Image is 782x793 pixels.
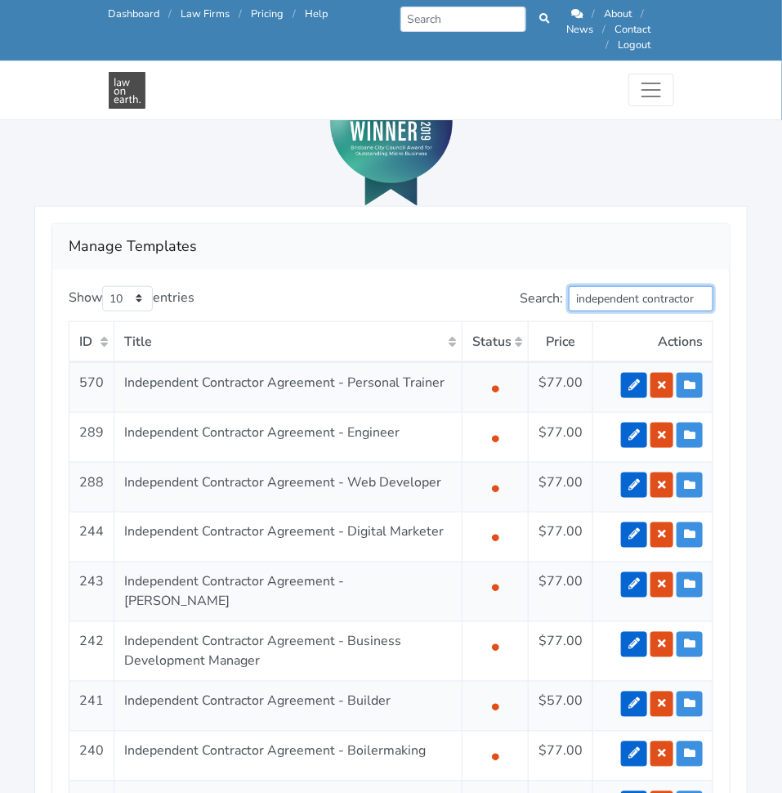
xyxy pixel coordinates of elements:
span: / [169,7,172,21]
td: 288 [69,462,114,512]
input: Search [400,7,527,32]
td: Independent Contractor Agreement - Web Developer [114,462,462,512]
a: About [605,7,632,21]
span: • [490,424,501,450]
span: • [490,474,501,500]
a: Logout [619,38,651,52]
a: Help [306,7,328,21]
span: / [641,7,645,21]
span: / [239,7,243,21]
input: Search: [569,286,713,311]
button: Toggle navigation [628,74,674,106]
td: 243 [69,562,114,621]
a: Law Firms [181,7,230,21]
td: Independent Contractor Agreement - Personal Trainer [114,362,462,413]
h2: Manage Templates [69,234,713,260]
a: News [567,22,594,37]
span: / [293,7,297,21]
td: 570 [69,362,114,413]
label: Search: [520,286,713,311]
th: Actions [593,321,713,362]
td: Independent Contractor Agreement - [PERSON_NAME] [114,562,462,621]
span: / [606,38,610,52]
span: • [490,693,501,719]
th: ID: activate to sort column ascending [69,321,114,362]
img: Law On Earth [109,72,145,109]
td: $77.00 [529,562,593,621]
td: 242 [69,621,114,681]
td: $77.00 [529,362,593,413]
td: Independent Contractor Agreement - Boilermaking [114,731,462,781]
label: Show entries [69,286,194,311]
td: 241 [69,681,114,731]
td: 289 [69,412,114,462]
a: Contact [615,22,651,37]
th: Price [529,321,593,362]
th: Status: activate to sort column ascending [462,321,529,362]
span: • [490,524,501,550]
select: Showentries [102,286,153,311]
span: / [592,7,596,21]
span: • [490,574,501,600]
td: Independent Contractor Agreement - Digital Marketer [114,512,462,562]
td: $77.00 [529,412,593,462]
span: • [490,634,501,660]
span: • [490,374,501,401]
td: $77.00 [529,462,593,512]
td: Independent Contractor Agreement - Engineer [114,412,462,462]
td: $77.00 [529,731,593,781]
td: 240 [69,731,114,781]
a: Pricing [252,7,284,21]
a: Dashboard [109,7,160,21]
td: $77.00 [529,512,593,562]
td: Independent Contractor Agreement - Builder [114,681,462,731]
td: $77.00 [529,621,593,681]
span: • [490,743,501,769]
img: Lord Mayor's Award 2019 [330,60,453,206]
td: $57.00 [529,681,593,731]
th: Title: activate to sort column ascending [114,321,462,362]
span: / [603,22,606,37]
td: 244 [69,512,114,562]
td: Independent Contractor Agreement - Business Development Manager [114,621,462,681]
